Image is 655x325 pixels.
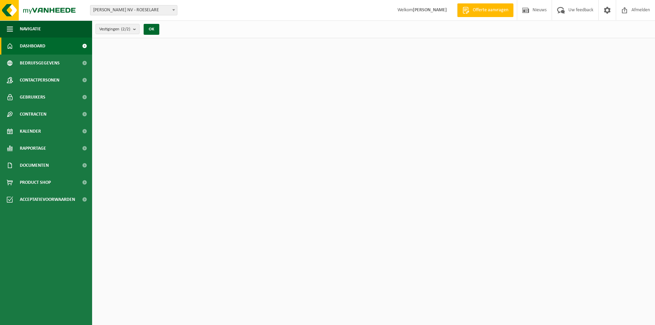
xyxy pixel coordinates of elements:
[471,7,510,14] span: Offerte aanvragen
[20,157,49,174] span: Documenten
[20,191,75,208] span: Acceptatievoorwaarden
[90,5,177,15] span: LUCIEN BERTELOOT NV - ROESELARE
[99,24,130,34] span: Vestigingen
[121,27,130,31] count: (2/2)
[413,8,447,13] strong: [PERSON_NAME]
[20,123,41,140] span: Kalender
[20,89,45,106] span: Gebruikers
[20,20,41,38] span: Navigatie
[20,72,59,89] span: Contactpersonen
[20,140,46,157] span: Rapportage
[20,55,60,72] span: Bedrijfsgegevens
[144,24,159,35] button: OK
[96,24,140,34] button: Vestigingen(2/2)
[20,174,51,191] span: Product Shop
[20,106,46,123] span: Contracten
[20,38,45,55] span: Dashboard
[457,3,513,17] a: Offerte aanvragen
